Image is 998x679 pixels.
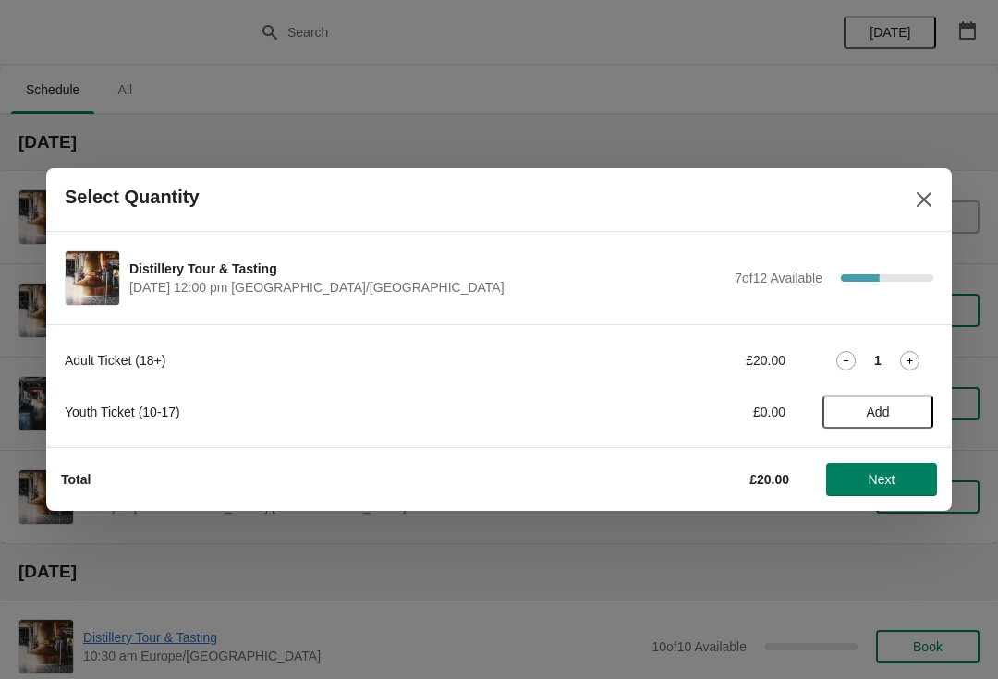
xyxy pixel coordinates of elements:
strong: Total [61,472,91,487]
div: £0.00 [615,403,785,421]
strong: £20.00 [749,472,789,487]
button: Close [907,183,941,216]
span: 7 of 12 Available [735,271,822,285]
div: Adult Ticket (18+) [65,351,578,370]
div: £20.00 [615,351,785,370]
button: Next [826,463,937,496]
span: Next [869,472,895,487]
strong: 1 [874,351,882,370]
div: Youth Ticket (10-17) [65,403,578,421]
span: [DATE] 12:00 pm [GEOGRAPHIC_DATA]/[GEOGRAPHIC_DATA] [129,278,725,297]
img: Distillery Tour & Tasting | | October 1 | 12:00 pm Europe/London [66,251,119,305]
h2: Select Quantity [65,187,200,208]
button: Add [822,395,933,429]
span: Distillery Tour & Tasting [129,260,725,278]
span: Add [867,405,890,419]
